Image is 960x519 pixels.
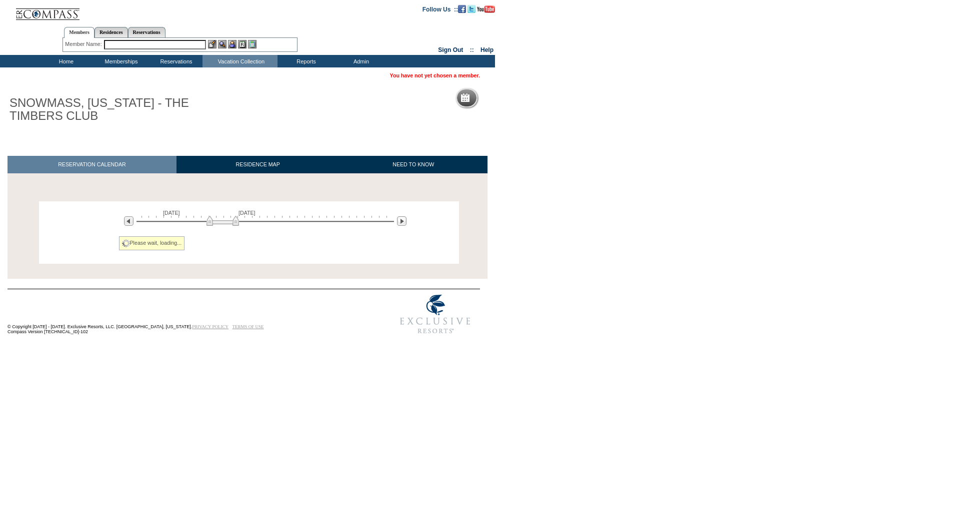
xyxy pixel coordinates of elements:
img: b_edit.gif [208,40,216,48]
span: [DATE] [163,210,180,216]
a: Subscribe to our YouTube Channel [477,5,495,11]
img: Impersonate [228,40,236,48]
img: spinner2.gif [122,239,130,247]
img: Reservations [238,40,246,48]
span: [DATE] [238,210,255,216]
a: TERMS OF USE [232,324,264,329]
span: You have not yet chosen a member. [390,72,480,78]
a: NEED TO KNOW [339,156,487,173]
img: Become our fan on Facebook [458,5,466,13]
a: Sign Out [438,46,463,53]
div: Member Name: [65,40,103,48]
h1: SNOWMASS, [US_STATE] - THE TIMBERS CLUB [7,94,231,125]
td: Follow Us :: [422,5,458,13]
img: Exclusive Resorts [390,289,480,339]
td: Memberships [92,55,147,67]
div: Please wait, loading... [119,236,185,250]
a: Become our fan on Facebook [458,5,466,11]
img: Next [397,216,406,226]
a: PRIVACY POLICY [192,324,228,329]
h5: Reservation Calendar [473,95,550,101]
td: Admin [332,55,387,67]
td: Vacation Collection [202,55,277,67]
td: © Copyright [DATE] - [DATE]. Exclusive Resorts, LLC. [GEOGRAPHIC_DATA], [US_STATE]. Compass Versi... [7,290,357,340]
a: Reservations [128,27,165,37]
a: RESERVATION CALENDAR [7,156,176,173]
td: Reservations [147,55,202,67]
a: Residences [94,27,128,37]
td: Home [37,55,92,67]
img: b_calculator.gif [248,40,256,48]
td: Reports [277,55,332,67]
img: View [218,40,226,48]
a: RESIDENCE MAP [176,156,339,173]
a: Help [480,46,493,53]
a: Follow us on Twitter [467,5,475,11]
img: Follow us on Twitter [467,5,475,13]
img: Previous [124,216,133,226]
img: Subscribe to our YouTube Channel [477,5,495,13]
span: :: [470,46,474,53]
a: Members [64,27,94,38]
